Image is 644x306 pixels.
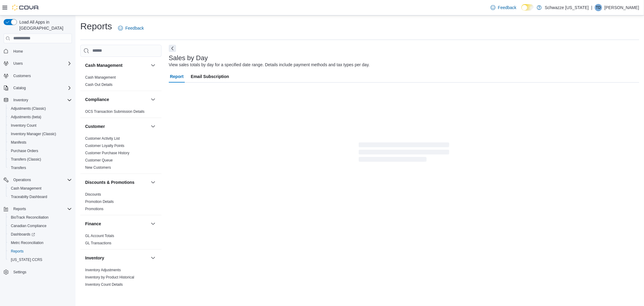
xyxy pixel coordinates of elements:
span: Catalog [11,84,72,92]
span: Inventory Manager (Classic) [11,132,56,136]
button: Reports [1,205,74,213]
span: Transfers [11,165,26,170]
a: Cash Management [85,75,116,80]
span: Adjustments (Classic) [11,106,46,111]
button: Customers [1,71,74,80]
div: View sales totals by day for a specified date range. Details include payment methods and tax type... [169,62,370,68]
h3: Inventory [85,255,104,261]
button: Cash Management [149,62,157,69]
p: [PERSON_NAME] [604,4,639,11]
h3: Compliance [85,96,109,103]
span: Adjustments (Classic) [8,105,72,112]
a: Cash Management [8,185,44,192]
button: Compliance [149,96,157,103]
span: GL Account Totals [85,233,114,238]
h3: Discounts & Promotions [85,179,134,185]
button: Users [1,59,74,68]
button: [US_STATE] CCRS [6,256,74,264]
button: Reports [11,205,28,213]
button: Inventory [85,255,148,261]
h1: Reports [80,20,112,32]
span: Inventory Manager (Classic) [8,130,72,138]
button: Canadian Compliance [6,222,74,230]
span: Home [11,47,72,55]
button: Operations [1,176,74,184]
button: Inventory Manager (Classic) [6,130,74,138]
span: Transfers (Classic) [8,156,72,163]
a: Cash Out Details [85,83,113,87]
button: Reports [6,247,74,256]
span: Adjustments (beta) [8,113,72,121]
span: Promotion Details [85,199,114,204]
span: Metrc Reconciliation [11,240,43,245]
span: Operations [13,177,31,182]
span: Inventory Count Details [85,282,123,287]
a: Discounts [85,192,101,197]
a: Adjustments (beta) [8,113,44,121]
button: Catalog [11,84,28,92]
span: BioTrack Reconciliation [11,215,49,220]
p: Schwazze [US_STATE] [545,4,589,11]
input: Dark Mode [521,4,534,11]
p: | [591,4,592,11]
button: Cash Management [6,184,74,193]
button: Discounts & Promotions [149,179,157,186]
span: Loading [359,144,449,163]
span: Canadian Compliance [11,223,46,228]
span: Customer Purchase History [85,151,130,155]
a: Inventory Count [8,122,39,129]
a: [US_STATE] CCRS [8,256,45,263]
button: Cash Management [85,62,148,68]
div: Discounts & Promotions [80,191,162,215]
a: Traceabilty Dashboard [8,193,50,200]
a: Settings [11,269,29,276]
a: Adjustments (Classic) [8,105,48,112]
span: Inventory [11,96,72,104]
a: Metrc Reconciliation [8,239,46,246]
button: Transfers (Classic) [6,155,74,164]
span: Reports [13,207,26,211]
div: Tim Defabbo-Winter JR [595,4,602,11]
a: Dashboards [6,230,74,239]
a: Inventory by Product Historical [85,275,134,279]
a: Inventory Manager (Classic) [8,130,59,138]
div: Customer [80,135,162,174]
a: Inventory Adjustments [85,268,121,272]
button: Metrc Reconciliation [6,239,74,247]
button: Inventory [149,254,157,262]
span: Settings [11,268,72,276]
a: New Customers [85,165,111,170]
button: Inventory [1,96,74,104]
a: Promotions [85,207,104,211]
button: Next [169,45,176,52]
span: Inventory Adjustments [85,268,121,272]
span: Feedback [498,5,516,11]
h3: Finance [85,221,101,227]
span: Feedback [125,25,144,31]
button: Catalog [1,84,74,92]
span: OCS Transaction Submission Details [85,109,145,114]
button: Adjustments (Classic) [6,104,74,113]
span: Discounts [85,192,101,197]
a: GL Transactions [85,241,111,245]
span: New Customers [85,165,111,170]
span: Customer Activity List [85,136,120,141]
button: Home [1,47,74,56]
a: Manifests [8,139,29,146]
a: Dashboards [8,231,37,238]
span: Manifests [11,140,26,145]
nav: Complex example [4,44,72,292]
span: Purchase Orders [11,148,38,153]
a: Customer Loyalty Points [85,144,124,148]
button: Finance [149,220,157,227]
span: Purchase Orders [8,147,72,155]
span: Settings [13,270,26,275]
span: Cash Management [11,186,41,191]
img: Cova [12,5,39,11]
h3: Customer [85,123,105,129]
div: Compliance [80,108,162,118]
div: Cash Management [80,74,162,91]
